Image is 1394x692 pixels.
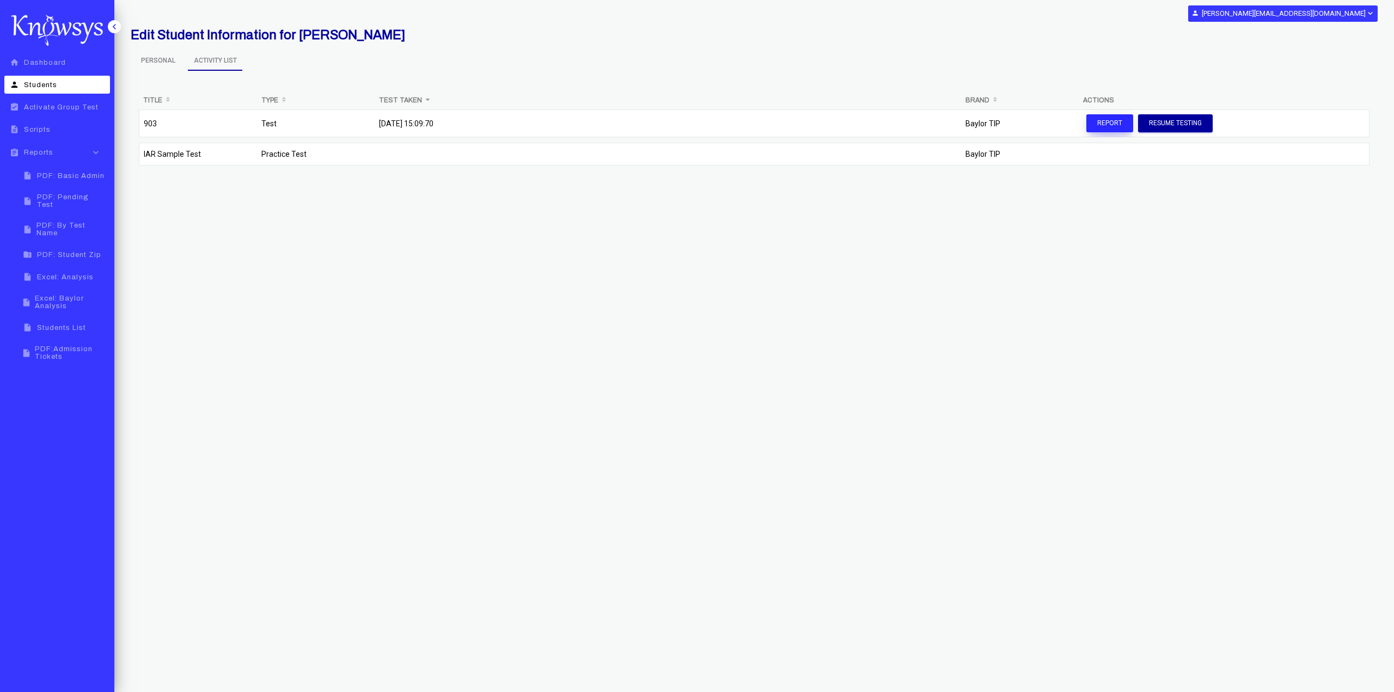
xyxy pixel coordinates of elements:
td: IAR Sample Test [139,143,257,171]
b: Brand [965,96,989,104]
td: Test [257,109,375,143]
th: Type: activate to sort column ascending [257,91,375,109]
span: PDF: Basic Admin [37,172,105,180]
i: keyboard_arrow_down [88,147,104,158]
i: expand_more [1366,9,1374,18]
span: Scripts [24,126,51,133]
i: home [8,58,21,67]
td: Baylor TIP [961,143,1079,171]
i: insert_drive_file [21,171,34,180]
th: Test Taken: activate to sort column ascending [375,91,961,109]
th: Title: activate to sort column ascending [139,91,257,109]
button: Resume Testing [1138,114,1213,132]
span: Students [24,81,57,89]
i: insert_drive_file [21,272,34,281]
i: keyboard_arrow_left [109,21,120,32]
h2: Edit Student Information for [PERSON_NAME] [131,27,957,42]
td: 903 [139,109,257,143]
span: Dashboard [24,59,66,66]
i: insert_drive_file [21,348,32,358]
i: person [8,80,21,89]
span: Personal [131,51,185,70]
i: person [1191,9,1199,17]
i: folder_zip [21,250,34,259]
b: Type [261,96,278,104]
i: insert_drive_file [21,197,34,206]
b: Actions [1083,96,1114,104]
i: insert_drive_file [21,225,34,234]
span: PDF: Pending Test [37,193,107,209]
span: Excel: Analysis [37,273,94,281]
i: assignment [8,148,21,157]
i: insert_drive_file [21,323,34,332]
span: Reports [24,149,53,156]
th: Actions: activate to sort column ascending [1079,91,1369,109]
th: Brand: activate to sort column ascending [961,91,1079,109]
b: [PERSON_NAME][EMAIL_ADDRESS][DOMAIN_NAME] [1202,9,1366,17]
i: description [8,125,21,134]
b: Title [143,96,162,104]
td: [DATE] 15:09:70 [375,109,961,143]
span: Activate Group Test [24,103,99,111]
span: Excel: Baylor Analysis [35,295,107,310]
span: Students List [37,324,86,332]
button: Report [1086,114,1133,132]
td: Practice Test [257,143,375,171]
td: Baylor TIP [961,109,1079,143]
span: PDF: By Test Name [36,222,107,237]
i: assignment_turned_in [8,102,21,112]
b: Test Taken [379,96,422,104]
span: Activity List [188,51,242,71]
span: PDF:Admission Tickets [35,345,107,360]
i: insert_drive_file [21,298,32,307]
span: PDF: Student Zip [37,251,101,259]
